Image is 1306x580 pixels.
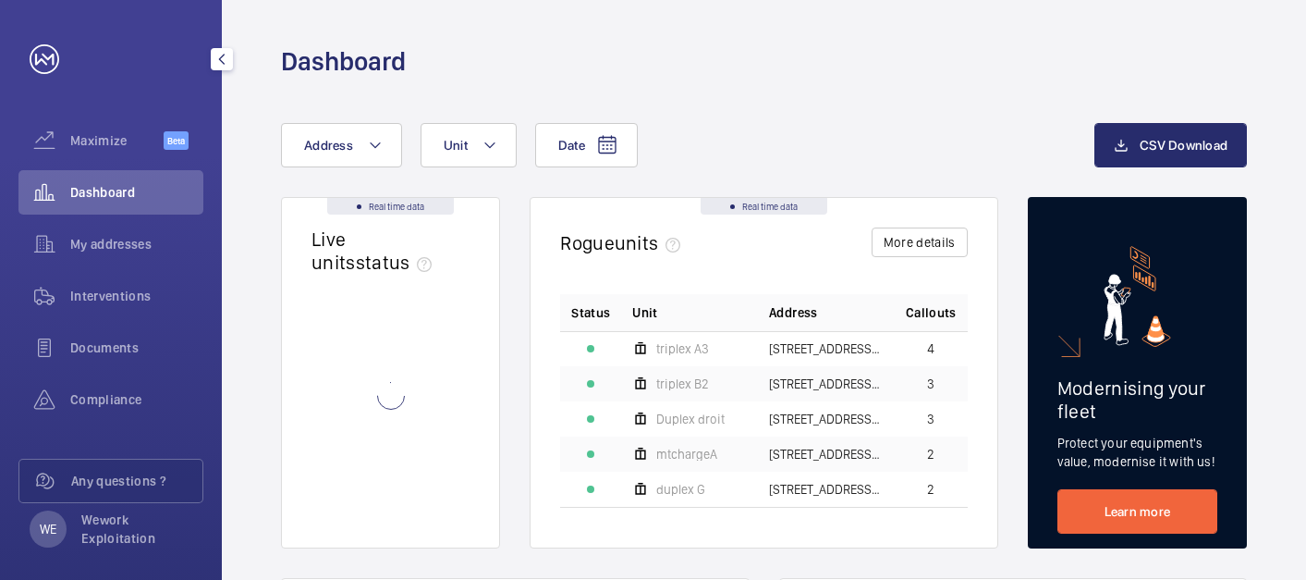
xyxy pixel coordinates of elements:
span: Unit [444,138,468,153]
span: My addresses [70,235,203,253]
span: [STREET_ADDRESS] - [STREET_ADDRESS] [769,377,884,390]
span: Compliance [70,390,203,409]
span: [STREET_ADDRESS] - [STREET_ADDRESS] [769,342,884,355]
span: mtchargeA [656,448,717,461]
p: Protect your equipment's value, modernise it with us! [1057,434,1217,471]
p: Wework Exploitation [81,511,192,548]
h1: Dashboard [281,44,406,79]
h2: Modernising your fleet [1057,376,1217,423]
span: Maximize [70,131,164,150]
span: Callouts [906,303,957,322]
button: Address [281,123,402,167]
span: 3 [927,377,934,390]
span: [STREET_ADDRESS][GEOGRAPHIC_DATA][STREET_ADDRESS] [769,483,884,496]
button: More details [872,228,968,257]
h2: Rogue [560,231,688,254]
button: Date [535,123,638,167]
span: 4 [927,342,934,355]
span: 3 [927,413,934,426]
span: Dashboard [70,183,203,202]
div: Real time data [701,198,827,215]
span: Address [769,303,817,322]
button: CSV Download [1094,123,1247,167]
span: Any questions ? [71,472,202,490]
div: Real time data [327,198,454,215]
span: triplex B2 [656,377,709,390]
span: units [615,231,689,254]
span: Address [304,138,353,153]
p: Status [571,303,610,322]
a: Learn more [1057,489,1217,534]
span: 2 [927,483,934,496]
p: WE [40,520,56,538]
span: 2 [927,448,934,461]
span: Beta [164,131,189,150]
img: marketing-card.svg [1104,246,1171,347]
span: triplex A3 [656,342,709,355]
button: Unit [421,123,517,167]
span: Interventions [70,287,203,305]
span: Unit [632,303,657,322]
span: Date [558,138,585,153]
span: [STREET_ADDRESS] - [STREET_ADDRESS] [769,448,884,461]
span: Duplex droit [656,413,725,426]
span: [STREET_ADDRESS][PERSON_NAME][PERSON_NAME] [769,413,884,426]
span: duplex G [656,483,705,496]
span: status [356,251,440,274]
h2: Live units [311,228,439,274]
span: Documents [70,339,203,357]
span: CSV Download [1140,138,1227,153]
